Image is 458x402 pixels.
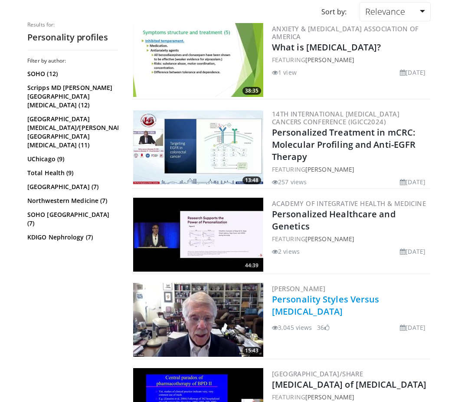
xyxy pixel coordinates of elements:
h2: Personality profiles [27,32,118,43]
a: 13:48 [133,110,263,184]
a: [GEOGRAPHIC_DATA]/SHARE [272,369,363,378]
li: 1 view [272,68,297,77]
h3: Filter by author: [27,57,118,64]
div: Sort by: [315,2,353,21]
li: [DATE] [400,323,425,332]
a: 38:35 [133,23,263,97]
a: [GEOGRAPHIC_DATA][MEDICAL_DATA]/[PERSON_NAME][GEOGRAPHIC_DATA][MEDICAL_DATA] (11) [27,115,116,150]
a: 14th International [MEDICAL_DATA] Cancers Conference (IGICC2024) [272,110,399,126]
a: Personalized Treatment in mCRC: Molecular Profiling and Anti-EGFR Therapy [272,126,415,163]
li: 257 views [272,177,307,186]
a: [GEOGRAPHIC_DATA] (7) [27,183,116,191]
img: b627b2cd-1998-45fd-8fa4-24c3512c0ee6.300x170_q85_crop-smart_upscale.jpg [133,110,263,184]
a: KDIGO Nephrology (7) [27,233,116,242]
a: [PERSON_NAME] [272,284,325,293]
span: 13:48 [242,176,261,184]
a: Relevance [360,2,431,21]
p: Results for: [27,21,118,28]
li: [DATE] [400,68,425,77]
li: 3,045 views [272,323,312,332]
li: [DATE] [400,177,425,186]
a: [PERSON_NAME] [305,393,354,401]
div: FEATURING [272,234,429,243]
a: Scripps MD [PERSON_NAME][GEOGRAPHIC_DATA][MEDICAL_DATA] (12) [27,83,116,110]
a: Academy of Integrative Health & Medicine [272,199,426,208]
img: 8bb3fa12-babb-40ea-879a-3a97d6c50055.300x170_q85_crop-smart_upscale.jpg [133,283,263,357]
a: SOHO (12) [27,70,116,78]
span: Relevance [365,6,405,17]
a: UChicago (9) [27,155,116,163]
a: Northwestern Medicine (7) [27,196,116,205]
a: SOHO [GEOGRAPHIC_DATA] (7) [27,210,116,228]
a: [PERSON_NAME] [305,56,354,64]
li: 36 [317,323,329,332]
a: 15:43 [133,283,263,357]
a: [MEDICAL_DATA] of [MEDICAL_DATA] [272,379,426,390]
span: 44:39 [242,262,261,269]
img: 6a9338e0-f706-434b-95d9-166634477c43.300x170_q85_crop-smart_upscale.jpg [133,23,263,97]
a: Total Health (9) [27,169,116,177]
img: b6a43416-df73-432a-b466-b3611a1ae3db.300x170_q85_crop-smart_upscale.jpg [133,198,263,272]
a: [PERSON_NAME] [305,165,354,173]
a: What is [MEDICAL_DATA]? [272,41,381,53]
div: FEATURING [272,165,429,174]
span: 38:35 [242,87,261,95]
div: FEATURING [272,392,429,402]
a: [PERSON_NAME] [305,235,354,243]
a: Anxiety & [MEDICAL_DATA] Association of America [272,24,419,41]
a: 44:39 [133,198,263,272]
span: 15:43 [242,347,261,355]
li: 2 views [272,247,300,256]
div: FEATURING [272,55,429,64]
a: Personalized Healthcare and Genetics [272,208,396,232]
a: Personality Styles Versus [MEDICAL_DATA] [272,293,379,317]
li: [DATE] [400,247,425,256]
